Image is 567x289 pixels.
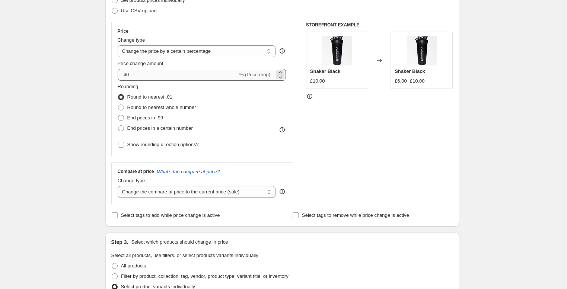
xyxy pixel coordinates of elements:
[310,77,325,85] div: £10.00
[322,36,352,65] img: Untitled-57_80x.gif
[310,68,341,74] span: Shaker Black
[407,36,437,65] img: Untitled-57_80x.gif
[121,212,220,218] span: Select tags to add while price change is active
[118,69,238,81] input: -15
[278,188,286,195] div: help
[410,77,425,85] strike: £10.00
[157,169,220,174] button: What's the compare at price?
[118,37,145,43] span: Change type
[121,8,157,13] span: Use CSV upload
[118,84,138,89] span: Rounding
[306,22,453,28] h6: STOREFRONT EXAMPLE
[111,238,128,246] h2: Step 3.
[302,212,409,218] span: Select tags to remove while price change is active
[127,125,193,131] span: End prices in a certain number
[395,68,425,74] span: Shaker Black
[121,273,289,279] span: Filter by product, collection, tag, vendor, product type, variant title, or inventory
[118,168,154,174] h3: Compare at price
[118,61,163,66] span: Price change amount
[395,77,407,85] div: £6.00
[121,263,146,269] span: All products
[111,253,258,258] span: Select all products, use filters, or select products variants individually
[131,238,228,246] p: Select which products should change in price
[127,142,199,147] span: Show rounding direction options?
[118,178,145,183] span: Change type
[278,47,286,55] div: help
[239,72,270,77] span: % (Price drop)
[127,94,172,100] span: Round to nearest .01
[118,28,128,34] h3: Price
[127,115,163,121] span: End prices in .99
[127,105,196,110] span: Round to nearest whole number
